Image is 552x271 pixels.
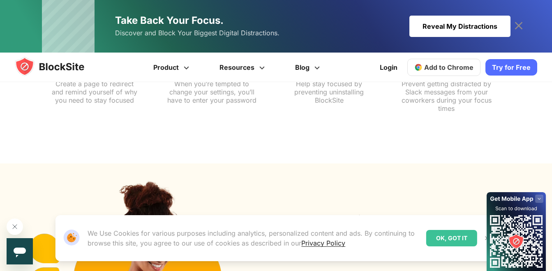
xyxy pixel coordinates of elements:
[15,57,100,76] img: blocksite-icon.5d769676.svg
[49,80,140,104] text: Create a page to redirect and remind yourself of why you need to stay focused
[115,14,224,26] span: Take Back Your Focus.
[206,53,281,82] a: Resources
[407,59,480,76] a: Add to Chrome
[426,230,477,246] div: OK, GOT IT
[485,59,537,76] a: Try for Free
[5,6,59,12] span: Hi. Need any help?
[139,53,206,82] a: Product
[482,233,492,243] button: Close
[301,239,345,247] a: Privacy Policy
[166,80,257,104] text: When you’re tempted to change your settings, you’ll have to enter your password
[484,235,490,241] img: Close
[281,53,336,82] a: Blog
[115,27,279,39] span: Discover and Block Your Biggest Digital Distractions.
[7,238,33,264] iframe: Button to launch messaging window
[401,80,492,113] text: Prevent getting distracted by Slack messages from your coworkers during your focus times
[88,228,419,248] p: We Use Cookies for various purposes including analytics, personalized content and ads. By continu...
[284,80,374,104] text: Help stay focused by preventing uninstalling BlockSite
[375,57,402,77] a: Login
[414,63,423,71] img: chrome-icon.svg
[424,63,473,71] span: Add to Chrome
[7,218,23,235] iframe: Close message
[409,16,510,37] div: Reveal My Distractions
